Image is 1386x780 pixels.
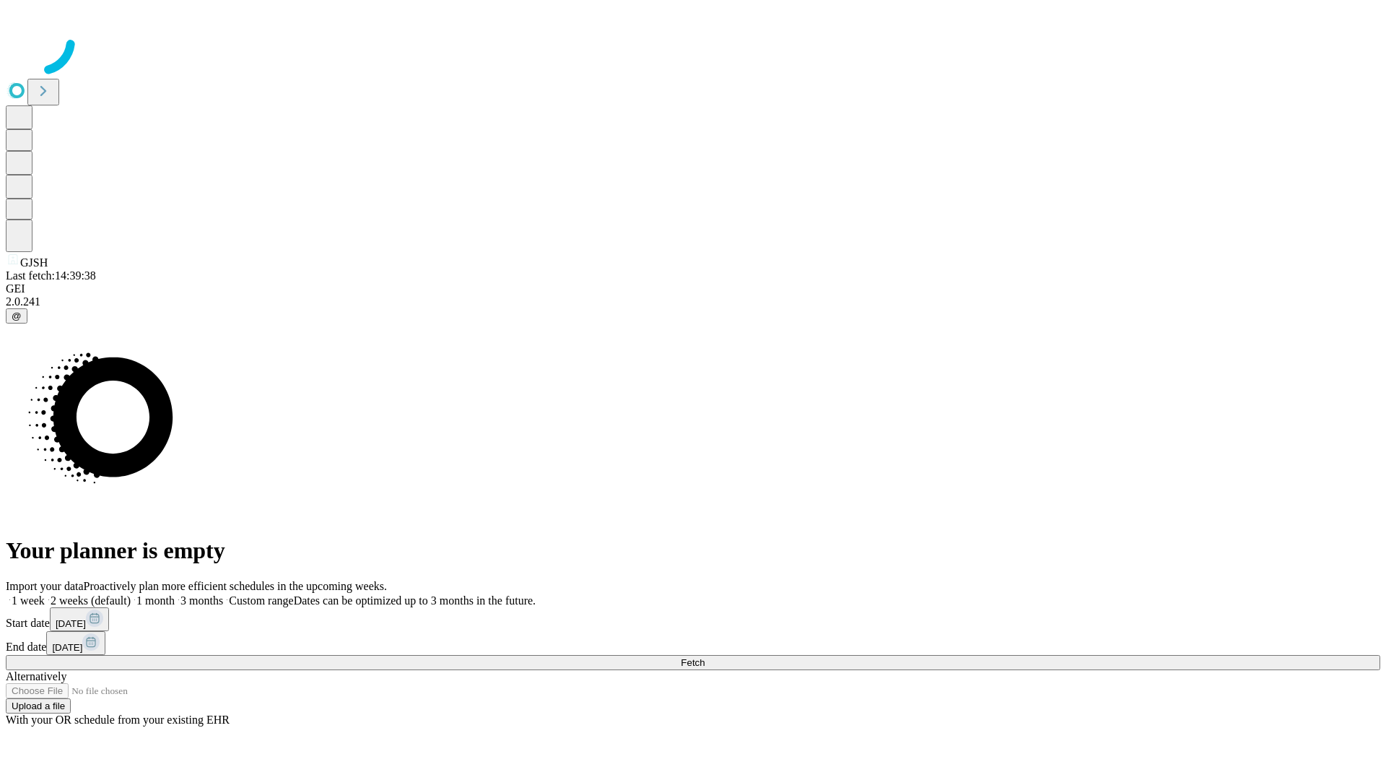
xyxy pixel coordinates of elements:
[6,698,71,714] button: Upload a file
[12,594,45,607] span: 1 week
[46,631,105,655] button: [DATE]
[681,657,705,668] span: Fetch
[51,594,131,607] span: 2 weeks (default)
[56,618,86,629] span: [DATE]
[6,670,66,682] span: Alternatively
[6,607,1380,631] div: Start date
[6,631,1380,655] div: End date
[180,594,223,607] span: 3 months
[6,308,27,324] button: @
[6,282,1380,295] div: GEI
[294,594,536,607] span: Dates can be optimized up to 3 months in the future.
[6,714,230,726] span: With your OR schedule from your existing EHR
[12,311,22,321] span: @
[6,537,1380,564] h1: Your planner is empty
[136,594,175,607] span: 1 month
[50,607,109,631] button: [DATE]
[20,256,48,269] span: GJSH
[52,642,82,653] span: [DATE]
[6,269,96,282] span: Last fetch: 14:39:38
[6,580,84,592] span: Import your data
[229,594,293,607] span: Custom range
[84,580,387,592] span: Proactively plan more efficient schedules in the upcoming weeks.
[6,295,1380,308] div: 2.0.241
[6,655,1380,670] button: Fetch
